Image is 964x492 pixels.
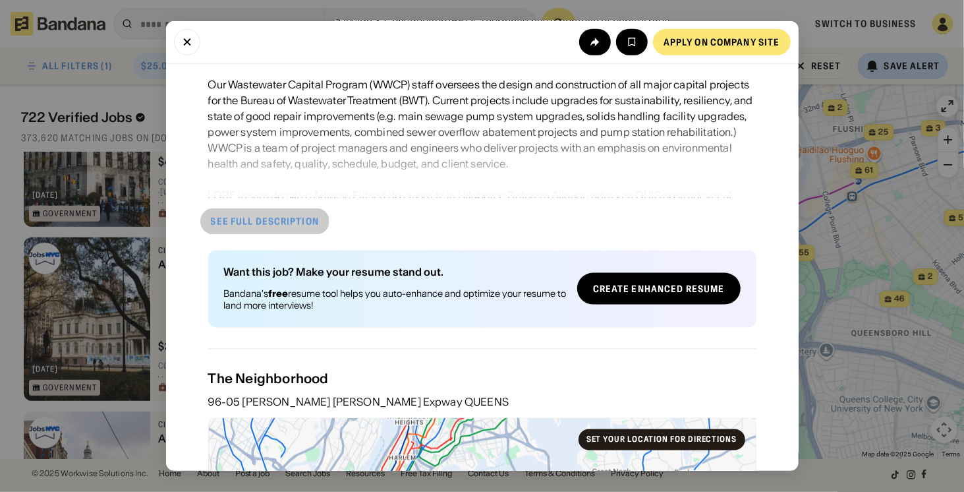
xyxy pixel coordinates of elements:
div: The Neighborhood [208,371,756,386]
div: Want this job? Make your resume stand out. [224,266,567,277]
div: See full description [211,217,319,226]
div: Apply on company site [664,38,780,47]
div: Set your location for directions [586,436,737,444]
div: Create Enhanced Resume [593,284,725,293]
div: Bandana's resume tool helps you auto-enhance and optimize your resume to land more interviews! [224,288,567,311]
button: Close [174,29,200,55]
b: free [269,288,289,299]
div: 96-05 [PERSON_NAME] [PERSON_NAME] Expway QUEENS [208,397,756,408]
